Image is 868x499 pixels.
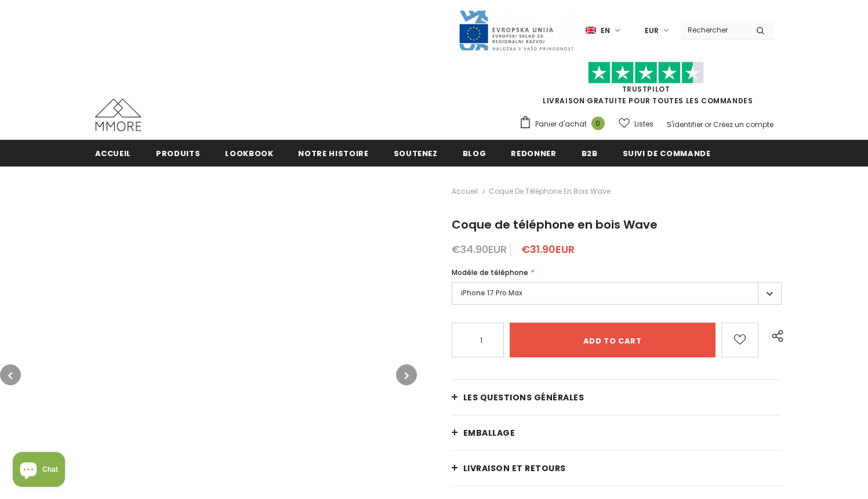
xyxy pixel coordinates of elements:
span: EUR [645,25,659,37]
a: Blog [463,140,486,166]
input: Search Site [681,21,747,38]
a: S'identifier [667,120,703,129]
a: TrustPilot [622,84,670,94]
span: Redonner [511,148,556,159]
span: Coque de téléphone en bois Wave [452,216,658,233]
img: i-lang-1.png [586,26,596,35]
a: soutenez [394,140,438,166]
a: Redonner [511,140,556,166]
a: Suivi de commande [623,140,711,166]
span: Produits [156,148,200,159]
span: Accueil [95,148,132,159]
span: en [601,25,610,37]
a: Javni Razpis [458,25,574,35]
img: Cas MMORE [95,99,141,131]
a: Lookbook [225,140,273,166]
a: Livraison et retours [452,451,782,486]
inbox-online-store-chat: Shopify online store chat [9,452,68,490]
span: Listes [634,118,653,130]
a: B2B [582,140,598,166]
a: Accueil [95,140,132,166]
a: Créez un compte [713,120,773,129]
span: €34.90EUR [452,242,507,256]
span: 0 [591,117,605,130]
a: Accueil [452,185,478,198]
label: iPhone 17 Pro Max [452,282,782,305]
span: B2B [582,148,598,159]
span: Modèle de téléphone [452,267,528,277]
a: Listes [619,114,653,134]
img: Faites confiance aux étoiles pilotes [588,62,704,84]
span: Notre histoire [298,148,368,159]
a: Panier d'achat 0 [519,115,611,133]
a: EMBALLAGE [452,415,782,450]
span: Livraison et retours [463,462,566,474]
a: Notre histoire [298,140,368,166]
span: Lookbook [225,148,273,159]
span: Panier d'achat [535,118,587,130]
span: LIVRAISON GRATUITE POUR TOUTES LES COMMANDES [519,67,773,106]
input: Add to cart [510,323,716,357]
a: Les questions générales [452,380,782,415]
span: Les questions générales [463,392,584,403]
span: Blog [463,148,486,159]
span: soutenez [394,148,438,159]
span: €31.90EUR [521,242,575,256]
span: Suivi de commande [623,148,711,159]
span: EMBALLAGE [463,427,515,439]
img: Javni Razpis [458,9,574,52]
span: or [704,120,711,129]
a: Produits [156,140,200,166]
span: Coque de téléphone en bois Wave [489,185,611,198]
